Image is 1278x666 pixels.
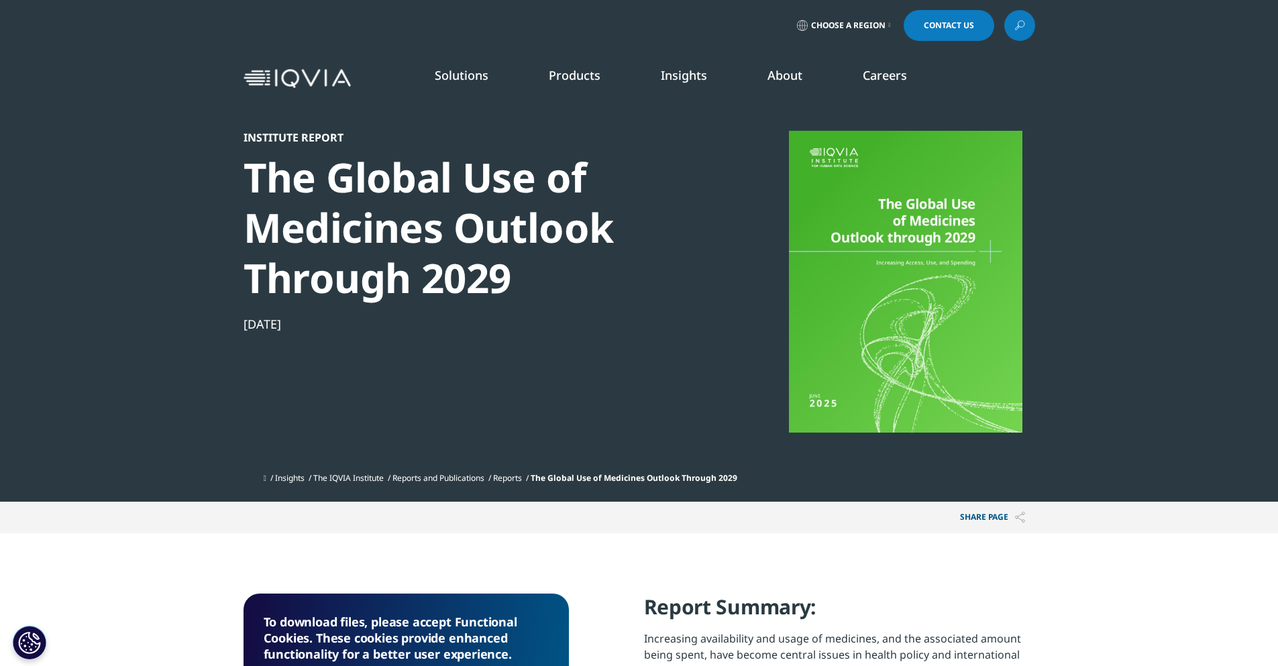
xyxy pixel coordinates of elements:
button: Share PAGEShare PAGE [950,502,1035,533]
h5: To download files, please accept Functional Cookies. These cookies provide enhanced functionality... [264,614,549,662]
a: About [767,67,802,83]
p: Share PAGE [950,502,1035,533]
div: [DATE] [244,316,704,332]
a: Products [549,67,600,83]
nav: Primary [356,47,1035,110]
div: The Global Use of Medicines Outlook Through 2029 [244,152,704,303]
span: Contact Us [924,21,974,30]
span: Choose a Region [811,20,886,31]
a: Insights [275,472,305,484]
a: Careers [863,67,907,83]
a: Reports [493,472,522,484]
a: Reports and Publications [392,472,484,484]
img: IQVIA Healthcare Information Technology and Pharma Clinical Research Company [244,69,351,89]
button: Cookies Settings [13,626,46,659]
a: Solutions [435,67,488,83]
a: The IQVIA Institute [313,472,384,484]
div: Institute Report [244,131,704,144]
span: The Global Use of Medicines Outlook Through 2029 [531,472,737,484]
img: Share PAGE [1015,512,1025,523]
h4: Report Summary: [644,594,1035,630]
a: Insights [661,67,707,83]
a: Contact Us [904,10,994,41]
